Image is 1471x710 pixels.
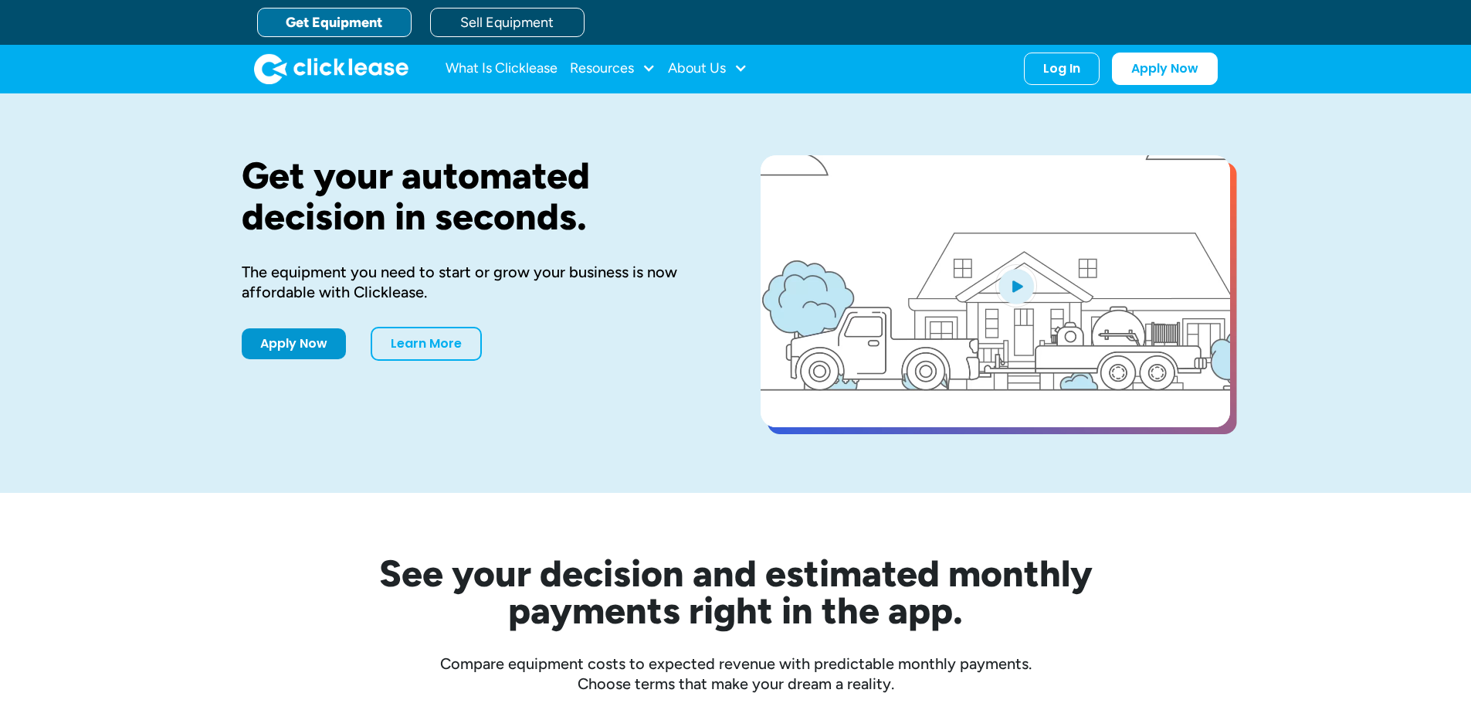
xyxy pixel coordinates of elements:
[1043,61,1080,76] div: Log In
[242,262,711,302] div: The equipment you need to start or grow your business is now affordable with Clicklease.
[995,264,1037,307] img: Blue play button logo on a light blue circular background
[371,327,482,361] a: Learn More
[446,53,558,84] a: What Is Clicklease
[430,8,585,37] a: Sell Equipment
[257,8,412,37] a: Get Equipment
[1112,53,1218,85] a: Apply Now
[254,53,408,84] a: home
[254,53,408,84] img: Clicklease logo
[668,53,747,84] div: About Us
[761,155,1230,427] a: open lightbox
[242,328,346,359] a: Apply Now
[303,555,1168,629] h2: See your decision and estimated monthly payments right in the app.
[570,53,656,84] div: Resources
[242,155,711,237] h1: Get your automated decision in seconds.
[242,654,1230,694] div: Compare equipment costs to expected revenue with predictable monthly payments. Choose terms that ...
